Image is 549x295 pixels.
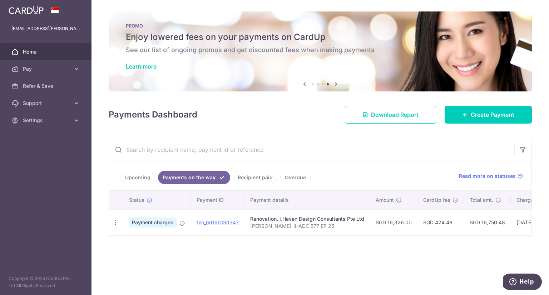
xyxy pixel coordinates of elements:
td: SGD 16,750.48 [464,209,511,235]
span: CardUp fee [423,196,450,204]
span: Payment charged [129,217,177,227]
span: Home [23,48,70,55]
a: Download Report [345,106,436,124]
img: Latest Promos banner [109,11,532,91]
h4: Payments Dashboard [109,108,197,121]
span: Amount [376,196,394,204]
h6: See our list of ongoing promos and get discounted fees when making payments [126,46,515,54]
span: Charge date [516,196,546,204]
span: Read more on statuses [459,172,516,180]
h5: Enjoy lowered fees on your payments on CardUp [126,31,515,43]
span: Status [129,196,144,204]
div: Renovation. i.Haven Design Consultants Pte Ltd [250,215,364,222]
input: Search by recipient name, payment id or reference [109,138,514,161]
a: Learn more [126,63,157,70]
a: Read more on statuses [459,172,523,180]
span: Refer & Save [23,82,70,90]
a: Upcoming [120,171,155,184]
td: SGD 16,326.00 [370,209,417,235]
a: Create Payment [445,106,532,124]
span: Create Payment [471,110,514,119]
td: SGD 424.48 [417,209,464,235]
a: Recipient paid [233,171,277,184]
span: Pay [23,65,70,72]
p: PROMO [126,23,515,29]
a: Payments on the way [158,171,230,184]
p: [PERSON_NAME]-IHADC 577 EP 25 [250,222,364,230]
p: [EMAIL_ADDRESS][PERSON_NAME][DOMAIN_NAME] [11,25,80,32]
th: Payment ID [191,191,244,209]
iframe: Opens a widget where you can find more information [503,274,542,291]
a: Overdue [280,171,311,184]
span: Total amt. [470,196,493,204]
img: CardUp [9,6,44,14]
span: Settings [23,117,70,124]
span: Support [23,100,70,107]
th: Payment details [244,191,370,209]
a: txn_6d19b13d347 [197,219,239,225]
span: Download Report [371,110,419,119]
